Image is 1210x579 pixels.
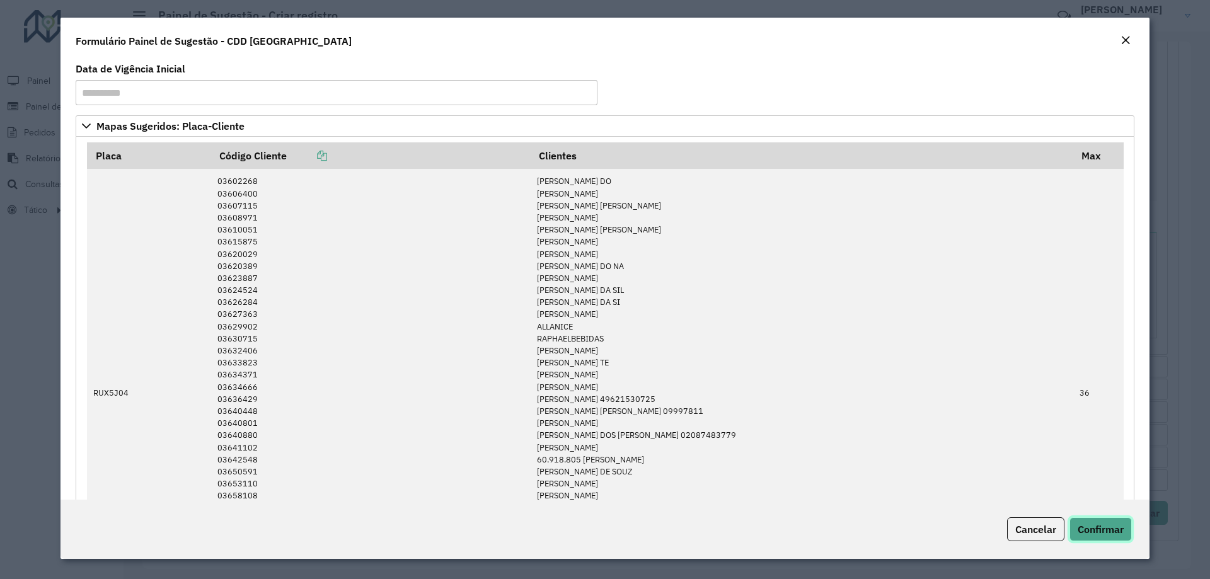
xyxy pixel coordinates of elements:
th: Max [1073,142,1124,169]
button: Confirmar [1069,517,1132,541]
span: Confirmar [1078,523,1124,536]
span: Cancelar [1015,523,1056,536]
em: Fechar [1121,35,1131,45]
h4: Formulário Painel de Sugestão - CDD [GEOGRAPHIC_DATA] [76,33,352,49]
th: Código Cliente [210,142,530,169]
button: Cancelar [1007,517,1064,541]
a: Copiar [287,149,327,162]
th: Placa [87,142,211,169]
a: Mapas Sugeridos: Placa-Cliente [76,115,1134,137]
label: Data de Vigência Inicial [76,61,185,76]
button: Close [1117,33,1134,49]
span: Mapas Sugeridos: Placa-Cliente [96,121,245,131]
th: Clientes [530,142,1073,169]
